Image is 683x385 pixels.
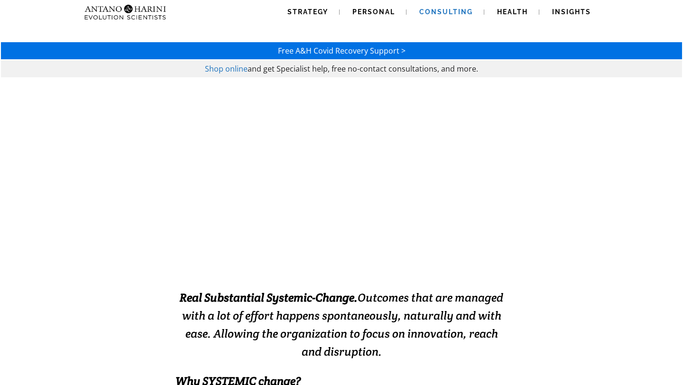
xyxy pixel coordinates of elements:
span: and get Specialist help, free no-contact consultations, and more. [248,64,478,74]
a: Free A&H Covid Recovery Support > [278,46,406,56]
span: Insights [552,8,591,16]
span: Personal [352,8,395,16]
span: Consulting [419,8,473,16]
strong: EXCELLENCE INSTALLATION. ENABLED. [152,231,532,254]
span: Health [497,8,528,16]
span: Outcomes that are managed with a lot of effort happens spontaneously, naturally and with ease. Al... [180,290,503,359]
strong: Real Substantial Systemic-Change. [180,290,358,305]
a: Shop online [205,64,248,74]
span: Strategy [287,8,328,16]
